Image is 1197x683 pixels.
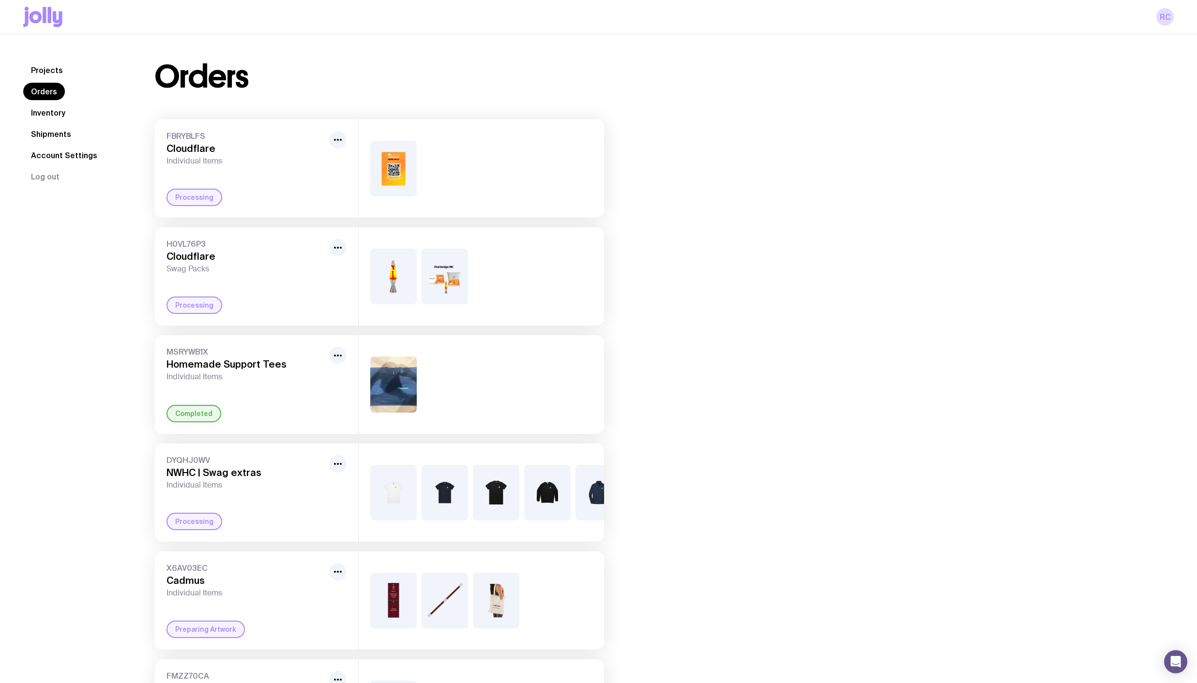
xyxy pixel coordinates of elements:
a: RC [1156,8,1174,26]
span: MSRYWB1X [167,347,325,356]
a: Orders [23,83,65,100]
span: DYQHJ0WV [167,455,325,465]
a: Projects [23,61,71,79]
div: Completed [167,405,221,422]
a: Account Settings [23,147,105,164]
h3: Cloudflare [167,143,325,154]
span: FMZZ70CA [167,671,325,681]
button: Log out [23,168,67,185]
span: Individual Items [167,156,325,166]
div: Processing [167,297,222,314]
span: Individual Items [167,588,325,598]
span: Individual Items [167,480,325,490]
span: FBRYBLFS [167,131,325,141]
div: Open Intercom Messenger [1164,650,1187,673]
h3: Homemade Support Tees [167,358,325,370]
span: Individual Items [167,372,325,382]
a: Shipments [23,125,79,143]
h3: NWHC | Swag extras [167,467,325,478]
h1: Orders [155,61,248,92]
div: Processing [167,513,222,530]
span: X6AV03EC [167,563,325,573]
span: H0VL76P3 [167,239,325,249]
span: Swag Packs [167,264,325,274]
a: Inventory [23,104,73,121]
h3: Cadmus [167,575,325,586]
div: Preparing Artwork [167,621,245,638]
div: Processing [167,189,222,206]
h3: Cloudflare [167,251,325,262]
